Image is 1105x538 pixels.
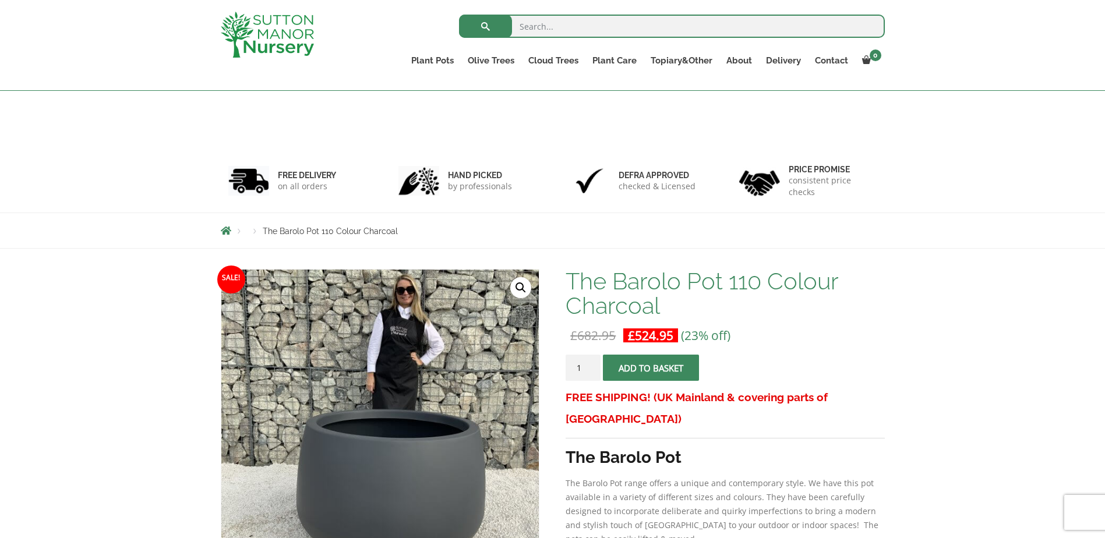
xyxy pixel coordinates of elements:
a: Contact [808,52,855,69]
span: The Barolo Pot 110 Colour Charcoal [263,226,398,236]
img: 1.jpg [228,166,269,196]
a: Olive Trees [461,52,521,69]
img: 3.jpg [569,166,610,196]
a: Topiary&Other [644,52,719,69]
bdi: 682.95 [570,327,616,344]
strong: The Barolo Pot [566,448,682,467]
span: Sale! [217,266,245,293]
img: logo [221,12,314,58]
input: Search... [459,15,885,38]
p: consistent price checks [789,175,877,198]
p: on all orders [278,180,336,192]
a: View full-screen image gallery [510,277,531,298]
button: Add to basket [603,355,699,381]
bdi: 524.95 [628,327,673,344]
span: £ [570,327,577,344]
h1: The Barolo Pot 110 Colour Charcoal [566,269,884,318]
h6: Price promise [789,164,877,175]
span: (23% off) [681,327,730,344]
img: 2.jpg [398,166,439,196]
input: Product quantity [566,355,601,381]
a: Plant Care [585,52,644,69]
a: Cloud Trees [521,52,585,69]
p: checked & Licensed [619,180,696,192]
h3: FREE SHIPPING! (UK Mainland & covering parts of [GEOGRAPHIC_DATA]) [566,387,884,430]
span: 0 [870,49,881,61]
a: Plant Pots [404,52,461,69]
nav: Breadcrumbs [221,226,885,235]
span: £ [628,327,635,344]
p: by professionals [448,180,512,192]
h6: FREE DELIVERY [278,170,336,180]
h6: hand picked [448,170,512,180]
a: About [719,52,759,69]
img: 4.jpg [739,163,780,199]
h6: Defra approved [619,170,696,180]
a: 0 [855,52,885,69]
a: Delivery [759,52,808,69]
